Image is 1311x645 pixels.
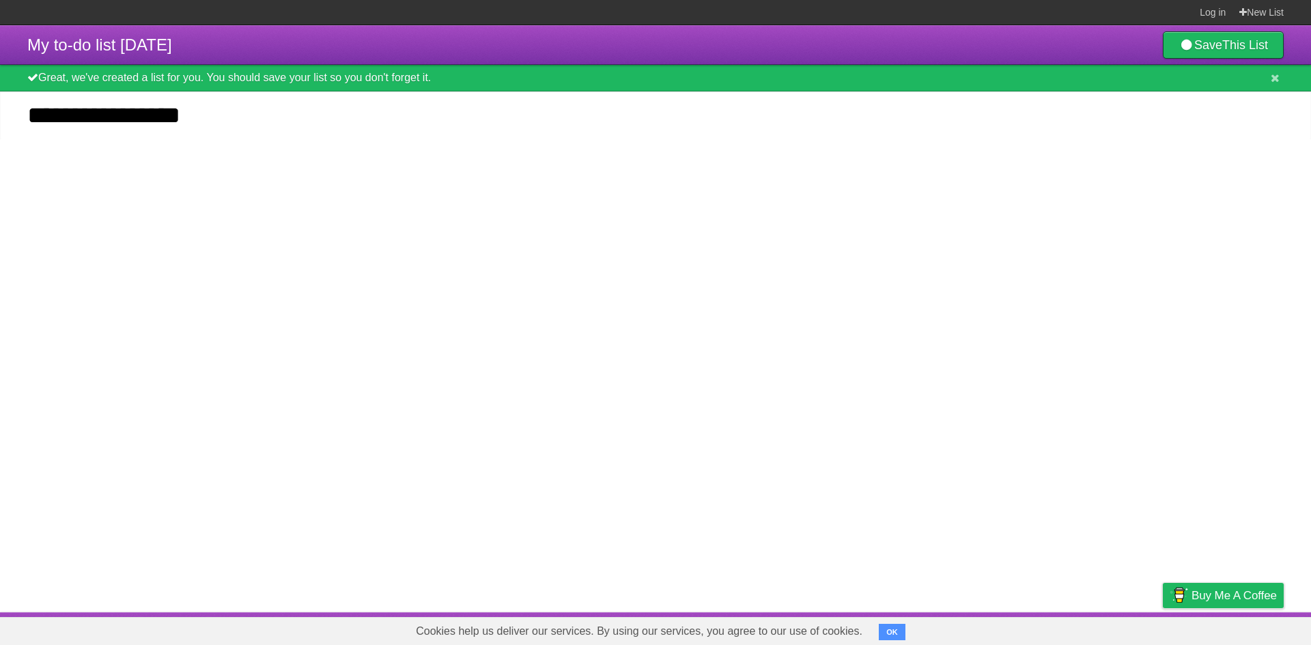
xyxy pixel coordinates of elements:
[1145,616,1181,642] a: Privacy
[879,624,905,640] button: OK
[402,618,876,645] span: Cookies help us deliver our services. By using our services, you agree to our use of cookies.
[1099,616,1129,642] a: Terms
[27,35,172,54] span: My to-do list [DATE]
[1198,616,1284,642] a: Suggest a feature
[981,616,1010,642] a: About
[1170,584,1188,607] img: Buy me a coffee
[1026,616,1082,642] a: Developers
[1222,38,1268,52] b: This List
[1192,584,1277,607] span: Buy me a coffee
[1163,31,1284,59] a: SaveThis List
[1163,583,1284,608] a: Buy me a coffee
